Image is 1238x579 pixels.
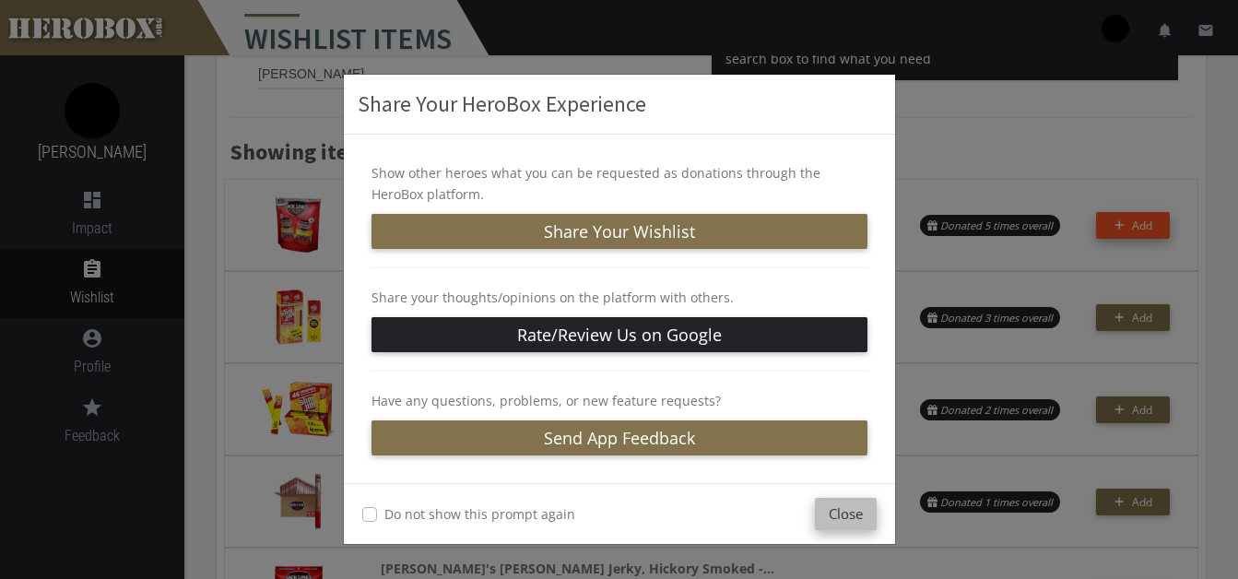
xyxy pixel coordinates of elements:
p: Share your thoughts/opinions on the platform with others. [371,287,867,308]
a: Rate/Review Us on Google [371,317,867,352]
a: Send App Feedback [371,420,867,455]
label: Do not show this prompt again [384,503,575,525]
button: Close [815,498,877,530]
button: Share Your Wishlist [371,214,867,249]
h3: Share Your HeroBox Experience [358,89,881,120]
p: Show other heroes what you can be requested as donations through the HeroBox platform. [371,162,867,205]
p: Have any questions, problems, or new feature requests? [371,390,867,411]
